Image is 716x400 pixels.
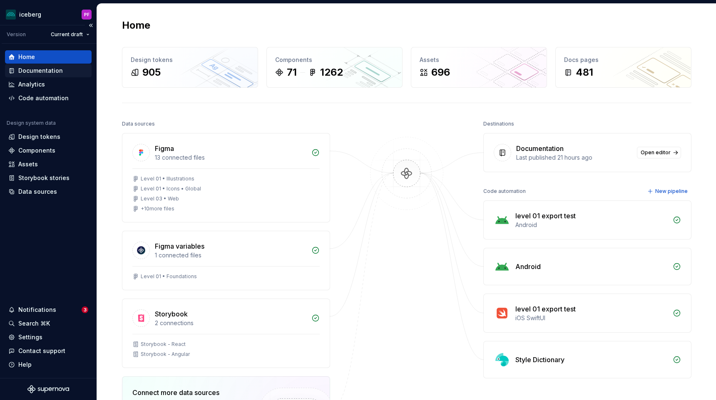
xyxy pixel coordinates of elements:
div: Data sources [18,188,57,196]
div: Design tokens [131,56,249,64]
div: 13 connected files [155,153,306,162]
div: Level 03 • Web [141,195,179,202]
button: Current draft [47,29,93,40]
div: 696 [431,66,450,79]
div: Storybook [155,309,188,319]
a: Open editor [637,147,681,158]
span: Open editor [641,149,671,156]
span: Current draft [51,31,83,38]
div: + 10 more files [141,205,174,212]
a: Design tokens [5,130,92,143]
div: Android [515,221,668,229]
div: Components [275,56,394,64]
div: Level 01 • Foundations [141,273,197,280]
button: Collapse sidebar [85,20,97,31]
a: Assets696 [411,47,547,88]
div: Assets [420,56,538,64]
div: Destinations [483,118,514,130]
div: Storybook - React [141,341,186,348]
div: Connect more data sources [132,388,245,398]
div: Figma [155,143,174,153]
div: Style Dictionary [515,355,564,365]
div: 1262 [320,66,343,79]
a: Figma variables1 connected filesLevel 01 • Foundations [122,231,330,290]
div: Help [18,360,32,369]
a: Analytics [5,78,92,91]
button: icebergPF [2,5,95,23]
div: Android [515,262,541,272]
div: 2 connections [155,319,306,327]
div: level 01 export test [515,304,576,314]
a: Design tokens905 [122,47,258,88]
a: Assets [5,158,92,171]
a: Figma13 connected filesLevel 01 • IllustrationsLevel 01 • Icons • GlobalLevel 03 • Web+10more files [122,133,330,222]
div: Level 01 • Icons • Global [141,185,201,192]
button: Notifications3 [5,303,92,316]
a: Home [5,50,92,64]
div: Last published 21 hours ago [516,153,632,162]
div: Design tokens [18,133,60,141]
svg: Supernova Logo [27,385,69,393]
div: Search ⌘K [18,319,50,328]
a: Settings [5,331,92,344]
a: Storybook stories [5,171,92,185]
button: New pipeline [645,185,691,197]
div: Analytics [18,80,45,89]
a: Docs pages481 [555,47,691,88]
div: Code automation [18,94,69,102]
div: Documentation [18,67,63,75]
div: 905 [142,66,161,79]
button: Search ⌘K [5,317,92,330]
div: 481 [576,66,593,79]
div: level 01 export test [515,211,576,221]
div: PF [84,11,89,18]
div: Data sources [122,118,155,130]
div: Home [18,53,35,61]
div: iOS SwiftUI [515,314,668,322]
div: Design system data [7,120,56,126]
a: Documentation [5,64,92,77]
a: Components [5,144,92,157]
a: Data sources [5,185,92,198]
span: New pipeline [655,188,688,195]
button: Help [5,358,92,371]
div: iceberg [19,10,41,19]
button: Contact support [5,344,92,358]
div: 71 [287,66,297,79]
h2: Home [122,19,150,32]
a: Code automation [5,91,92,105]
div: Level 01 • Illustrations [141,175,194,182]
div: Docs pages [564,56,683,64]
div: Storybook - Angular [141,351,190,358]
span: 3 [82,306,88,313]
div: Version [7,31,26,38]
div: Settings [18,333,42,341]
div: Assets [18,160,38,168]
a: Components711262 [266,47,403,88]
a: Storybook2 connectionsStorybook - ReactStorybook - Angular [122,299,330,368]
div: Storybook stories [18,174,70,182]
img: 418c6d47-6da6-4103-8b13-b5999f8989a1.png [6,10,16,20]
div: Code automation [483,185,526,197]
div: Contact support [18,347,65,355]
div: Documentation [516,143,564,153]
div: Components [18,146,55,155]
div: Figma variables [155,241,204,251]
div: Notifications [18,306,56,314]
div: 1 connected files [155,251,306,259]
